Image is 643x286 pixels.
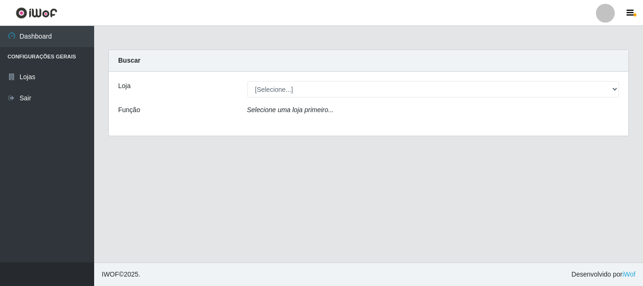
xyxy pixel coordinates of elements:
span: Desenvolvido por [571,270,635,279]
span: © 2025 . [102,270,140,279]
a: iWof [622,270,635,278]
span: IWOF [102,270,119,278]
label: Loja [118,81,130,91]
i: Selecione uma loja primeiro... [247,106,334,114]
label: Função [118,105,140,115]
strong: Buscar [118,57,140,64]
img: CoreUI Logo [16,7,57,19]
